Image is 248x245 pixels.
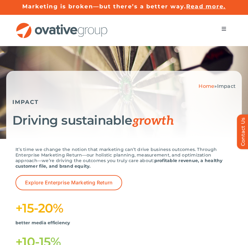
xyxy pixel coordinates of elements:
p: It’s time we change the notion that marketing can’t drive business outcomes. Through Enterprise M... [15,147,233,169]
a: OG_Full_horizontal_RGB [15,22,108,28]
a: Read more. [186,3,226,10]
a: Home [199,83,214,89]
a: Marketing is broken—but there’s a better way. [22,3,186,10]
nav: Menu [215,23,233,35]
h1: Driving sustainable [12,113,236,128]
span: » [199,83,236,89]
span: growth [132,114,174,128]
strong: better media efficiency [15,220,70,226]
span: Impact [217,83,236,89]
span: Explore Enterprise Marketing Return [25,180,113,186]
a: Explore Enterprise Marketing Return [15,175,122,190]
h1: +15-20% [15,201,233,215]
h5: IMPACT [12,99,236,105]
strong: profitable revenue, a healthy customer file, and brand equity. [15,158,223,169]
